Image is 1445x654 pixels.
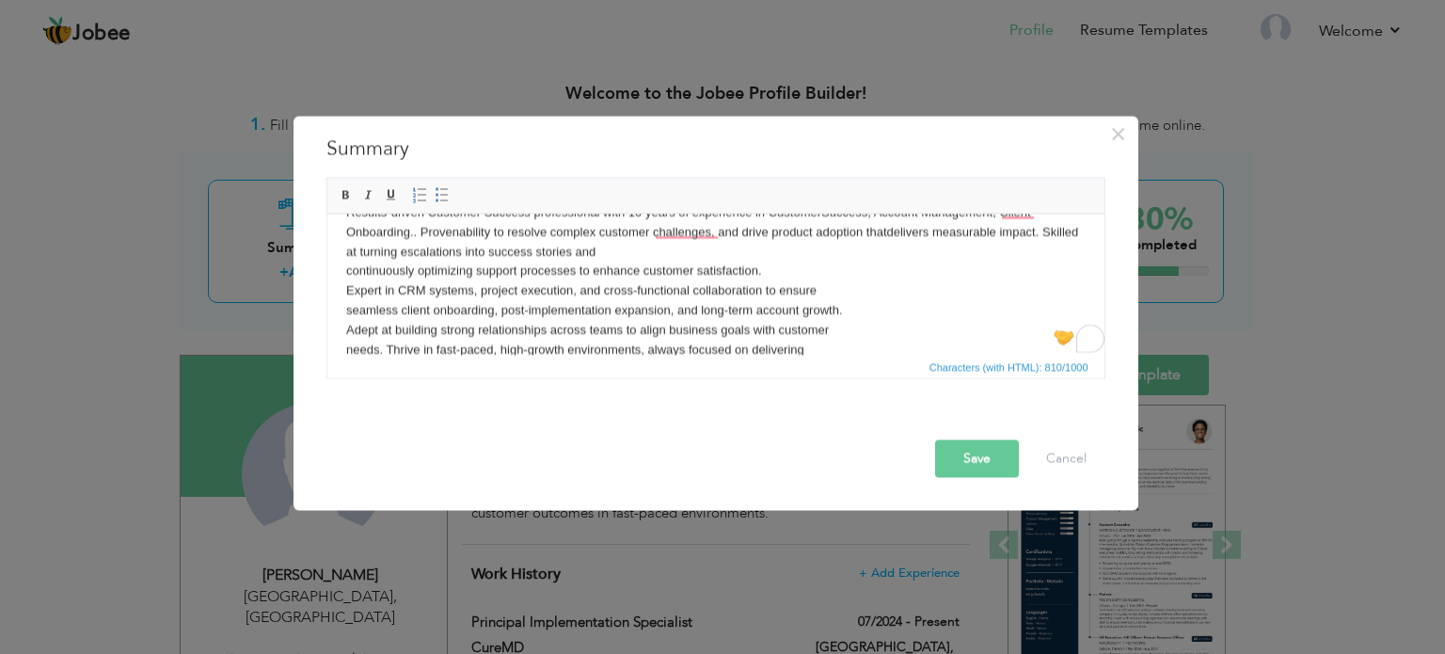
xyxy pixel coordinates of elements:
button: Save [935,439,1019,477]
a: Insert/Remove Bulleted List [432,184,453,205]
iframe: Rich Text Editor, summaryEditor [327,214,1104,355]
span: × [1110,117,1126,151]
a: Bold [336,184,357,205]
h3: Summary [326,135,1105,163]
button: Close [1104,119,1134,149]
a: Underline [381,184,402,205]
span: Characters (with HTML): 810/1000 [926,359,1092,375]
a: Insert/Remove Numbered List [409,184,430,205]
button: Cancel [1027,439,1105,477]
a: Italic [358,184,379,205]
div: Statistics [926,359,1094,375]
